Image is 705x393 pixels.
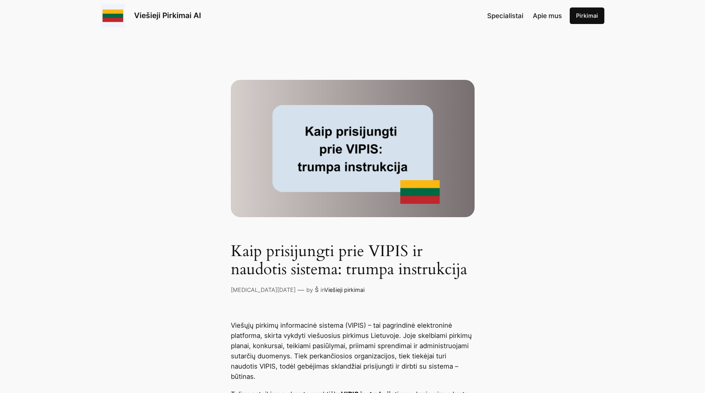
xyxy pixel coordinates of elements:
[231,242,475,279] h1: Kaip prisijungti prie VIPIS ir naudotis sistema: trumpa instrukcija
[533,11,562,21] a: Apie mus
[533,12,562,20] span: Apie mus
[487,11,562,21] nav: Navigation
[315,286,318,293] a: Š
[231,320,475,382] p: Viešųjų pirkimų informacinė sistema (VIPIS) – tai pagrindinė elektroninė platforma, skirta vykdyt...
[134,11,201,20] a: Viešieji Pirkimai AI
[320,286,324,293] span: in
[298,285,304,295] p: —
[487,11,523,21] a: Specialistai
[231,286,296,293] a: [MEDICAL_DATA][DATE]
[324,286,364,293] a: Viešieji pirkimai
[101,4,125,28] img: Viešieji pirkimai logo
[306,286,313,294] p: by
[487,12,523,20] span: Specialistai
[570,7,604,24] a: Pirkimai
